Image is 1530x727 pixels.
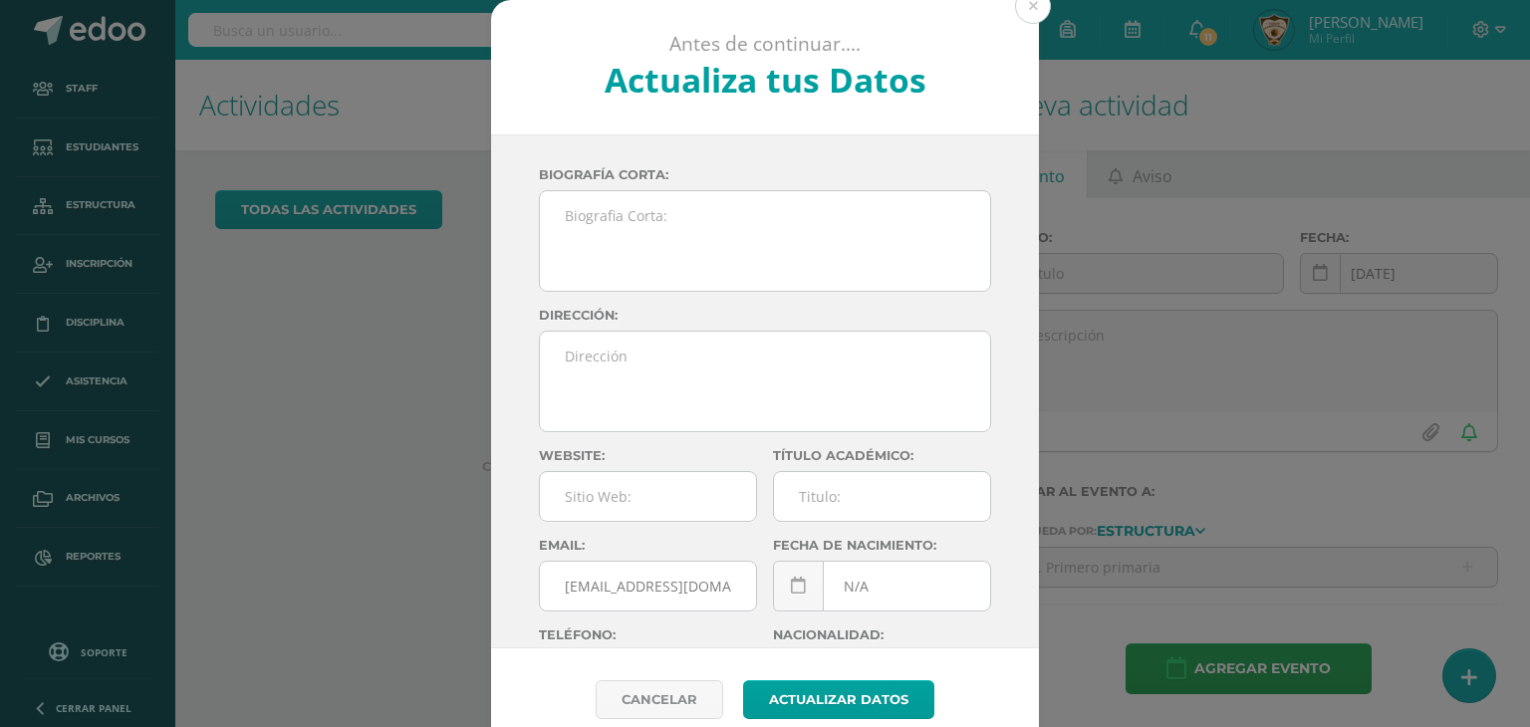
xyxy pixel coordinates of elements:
a: Cancelar [596,680,723,719]
label: Email: [539,538,757,553]
label: Título académico: [773,448,991,463]
h2: Actualiza tus Datos [545,57,986,103]
label: Biografía corta: [539,167,991,182]
label: Nacionalidad: [773,627,991,642]
p: Antes de continuar.... [545,32,986,57]
input: Correo Electronico: [540,562,756,610]
button: Actualizar datos [743,680,934,719]
label: Teléfono: [539,627,757,642]
label: Website: [539,448,757,463]
label: Dirección: [539,308,991,323]
input: Fecha de Nacimiento: [774,562,990,610]
label: Fecha de nacimiento: [773,538,991,553]
input: Titulo: [774,472,990,521]
input: Sitio Web: [540,472,756,521]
